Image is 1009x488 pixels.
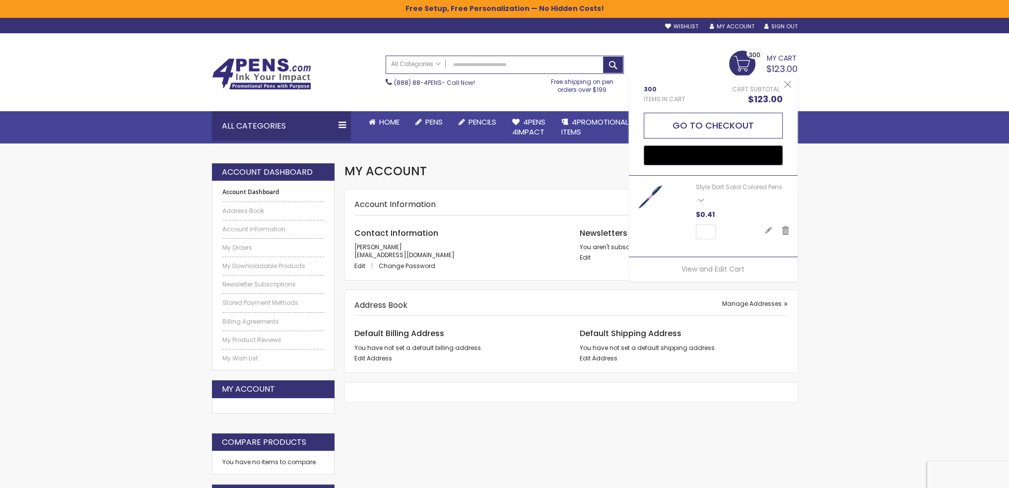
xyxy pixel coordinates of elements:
span: My Account [344,163,427,179]
a: Edit Address [354,354,392,362]
p: You aren't subscribed to our newsletter. [580,243,788,251]
span: 300 [748,50,760,60]
a: Address Book [222,207,325,215]
a: Change Password [379,262,435,270]
a: My Account [709,23,754,30]
div: Free shipping on pen orders over $199 [540,74,624,94]
img: 4Pens Custom Pens and Promotional Products [212,58,311,90]
p: [PERSON_NAME] [EMAIL_ADDRESS][DOMAIN_NAME] [354,243,562,259]
div: You have no items to compare. [212,451,335,474]
a: Edit [580,253,591,262]
span: $0.41 [696,209,715,219]
address: You have not set a default billing address. [354,344,562,352]
iframe: Google Customer Reviews [927,461,1009,488]
a: Billing Agreements [222,318,325,326]
span: Edit [354,262,365,270]
a: Style Dart Solid Colored Pens [696,183,782,191]
a: All Categories [386,56,446,72]
a: Wishlist [665,23,698,30]
a: View and Edit Cart [681,264,744,274]
a: Newsletter Subscriptions [222,280,325,288]
img: Style Dart Solid Colored Pens-Blue [636,183,664,210]
a: Stored Payment Methods [222,299,325,307]
a: Manage Addresses [722,300,788,308]
span: Default Shipping Address [580,328,681,339]
span: 4Pens 4impact [512,117,545,137]
a: Edit [354,262,377,270]
a: My Orders [222,244,325,252]
span: $123.00 [766,63,798,75]
span: - Call Now! [394,78,475,87]
button: Buy with GPay [644,145,783,165]
span: $123.00 [748,93,783,105]
span: 4PROMOTIONAL ITEMS [561,117,628,137]
a: Home [361,111,407,133]
span: Default Billing Address [354,328,444,339]
a: Sign Out [764,23,797,30]
span: All Categories [391,60,441,68]
a: My Product Reviews [222,336,325,344]
span: Manage Addresses [722,299,782,308]
span: Contact Information [354,227,438,239]
a: 4PROMOTIONALITEMS [553,111,636,143]
span: Newsletters [580,227,627,239]
a: My Wish List [222,354,325,362]
span: Items in Cart [644,95,685,103]
span: Cart Subtotal [732,85,780,93]
a: Edit Address [580,354,617,362]
strong: Compare Products [222,437,306,448]
a: My Downloadable Products [222,262,325,270]
strong: My Account [222,384,275,395]
strong: Address Book [354,299,407,311]
strong: Account Dashboard [222,188,325,196]
span: Home [379,117,400,127]
strong: Account Dashboard [222,167,313,178]
a: Pencils [451,111,504,133]
div: All Categories [212,111,351,141]
span: 300 [644,85,685,93]
a: Pens [407,111,451,133]
span: Pencils [469,117,496,127]
a: 4Pens4impact [504,111,553,143]
span: Pens [425,117,443,127]
strong: Account Information [354,199,436,210]
address: You have not set a default shipping address. [580,344,788,352]
a: $123.00 300 [729,51,798,75]
a: (888) 88-4PENS [394,78,442,87]
button: Go to Checkout [644,113,783,139]
a: Account Information [222,225,325,233]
